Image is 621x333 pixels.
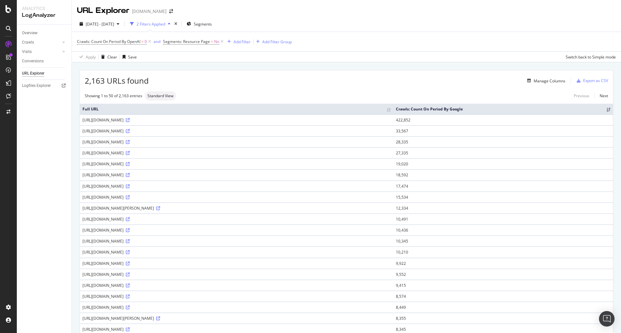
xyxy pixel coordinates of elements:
[393,114,613,125] td: 422,852
[127,19,173,29] button: 2 Filters Applied
[85,75,149,86] span: 2,163 URLs found
[393,147,613,158] td: 27,335
[393,125,613,136] td: 33,567
[525,77,565,85] button: Manage Columns
[154,38,160,45] button: and
[393,280,613,291] td: 9,415
[147,94,173,98] span: Standard View
[393,224,613,235] td: 10,436
[132,8,167,15] div: [DOMAIN_NAME]
[154,39,160,44] div: and
[393,235,613,246] td: 10,345
[22,70,67,77] a: URL Explorer
[82,216,391,222] div: [URL][DOMAIN_NAME]
[82,194,391,200] div: [URL][DOMAIN_NAME]
[22,30,38,36] div: Overview
[393,192,613,203] td: 15,534
[393,313,613,324] td: 8,355
[77,39,140,44] span: Crawls: Count On Period By OpenAI
[22,39,60,46] a: Crawls
[393,258,613,269] td: 9,922
[22,58,44,65] div: Conversions
[393,203,613,213] td: 12,334
[80,104,393,114] th: Full URL: activate to sort column ascending
[393,169,613,180] td: 18,592
[82,283,391,288] div: [URL][DOMAIN_NAME]
[393,158,613,169] td: 19,020
[574,76,608,86] button: Export as CSV
[82,261,391,266] div: [URL][DOMAIN_NAME]
[225,38,251,46] button: Add Filter
[82,249,391,255] div: [URL][DOMAIN_NAME]
[22,82,51,89] div: Logfiles Explorer
[107,54,117,60] div: Clear
[82,150,391,156] div: [URL][DOMAIN_NAME]
[22,48,32,55] div: Visits
[82,139,391,145] div: [URL][DOMAIN_NAME]
[82,305,391,310] div: [URL][DOMAIN_NAME]
[86,54,96,60] div: Apply
[393,291,613,302] td: 8,574
[82,205,391,211] div: [URL][DOMAIN_NAME][PERSON_NAME]
[563,52,616,62] button: Switch back to Simple mode
[82,227,391,233] div: [URL][DOMAIN_NAME]
[22,5,66,12] div: Analytics
[393,302,613,313] td: 8,449
[145,37,147,46] span: 0
[85,93,142,99] div: Showing 1 to 50 of 2,163 entries
[393,246,613,257] td: 10,210
[599,311,615,327] div: Open Intercom Messenger
[86,21,114,27] span: [DATE] - [DATE]
[194,21,212,27] span: Segments
[211,39,213,44] span: =
[120,52,137,62] button: Save
[22,82,67,89] a: Logfiles Explorer
[22,30,67,36] a: Overview
[77,19,122,29] button: [DATE] - [DATE]
[534,78,565,84] div: Manage Columns
[262,39,292,45] div: Add Filter Group
[82,161,391,167] div: [URL][DOMAIN_NAME]
[82,117,391,123] div: [URL][DOMAIN_NAME]
[77,5,129,16] div: URL Explorer
[22,70,44,77] div: URL Explorer
[234,39,251,45] div: Add Filter
[82,172,391,178] div: [URL][DOMAIN_NAME]
[22,48,60,55] a: Visits
[82,238,391,244] div: [URL][DOMAIN_NAME]
[173,21,179,27] div: times
[136,21,165,27] div: 2 Filters Applied
[82,272,391,277] div: [URL][DOMAIN_NAME]
[393,136,613,147] td: 28,335
[566,54,616,60] div: Switch back to Simple mode
[594,91,608,100] a: Next
[169,9,173,14] div: arrow-right-arrow-left
[214,37,219,46] span: No
[393,104,613,114] th: Crawls: Count On Period By Google: activate to sort column ascending
[99,52,117,62] button: Clear
[393,213,613,224] td: 10,491
[82,183,391,189] div: [URL][DOMAIN_NAME]
[128,54,137,60] div: Save
[163,39,210,44] span: Segments: Resource Page
[583,78,608,83] div: Export as CSV
[254,38,292,46] button: Add Filter Group
[82,316,391,321] div: [URL][DOMAIN_NAME][PERSON_NAME]
[141,39,144,44] span: >
[393,181,613,192] td: 17,474
[393,269,613,280] td: 9,552
[22,12,66,19] div: LogAnalyzer
[22,39,34,46] div: Crawls
[184,19,214,29] button: Segments
[77,52,96,62] button: Apply
[145,91,176,100] div: neutral label
[82,128,391,134] div: [URL][DOMAIN_NAME]
[82,294,391,299] div: [URL][DOMAIN_NAME]
[22,58,67,65] a: Conversions
[82,327,391,332] div: [URL][DOMAIN_NAME]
